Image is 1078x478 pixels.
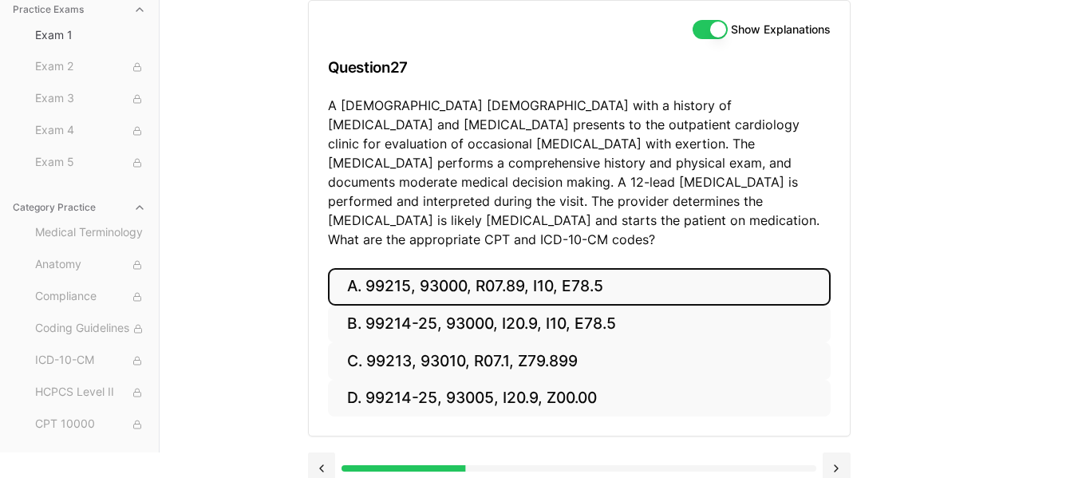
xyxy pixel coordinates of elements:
[35,320,146,338] span: Coding Guidelines
[35,122,146,140] span: Exam 4
[29,150,152,176] button: Exam 5
[29,316,152,342] button: Coding Guidelines
[29,284,152,310] button: Compliance
[328,342,831,380] button: C. 99213, 93010, R07.1, Z79.899
[328,44,831,91] h3: Question 27
[35,90,146,108] span: Exam 3
[29,118,152,144] button: Exam 4
[29,22,152,48] button: Exam 1
[35,224,146,242] span: Medical Terminology
[35,27,146,43] span: Exam 1
[35,58,146,76] span: Exam 2
[731,24,831,35] label: Show Explanations
[29,412,152,437] button: CPT 10000
[29,348,152,373] button: ICD-10-CM
[6,195,152,220] button: Category Practice
[35,384,146,401] span: HCPCS Level II
[35,256,146,274] span: Anatomy
[328,306,831,343] button: B. 99214-25, 93000, I20.9, I10, E78.5
[328,380,831,417] button: D. 99214-25, 93005, I20.9, Z00.00
[35,416,146,433] span: CPT 10000
[35,288,146,306] span: Compliance
[29,54,152,80] button: Exam 2
[35,154,146,172] span: Exam 5
[328,96,831,249] p: A [DEMOGRAPHIC_DATA] [DEMOGRAPHIC_DATA] with a history of [MEDICAL_DATA] and [MEDICAL_DATA] prese...
[29,86,152,112] button: Exam 3
[29,252,152,278] button: Anatomy
[29,380,152,405] button: HCPCS Level II
[328,268,831,306] button: A. 99215, 93000, R07.89, I10, E78.5
[29,220,152,246] button: Medical Terminology
[35,352,146,369] span: ICD-10-CM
